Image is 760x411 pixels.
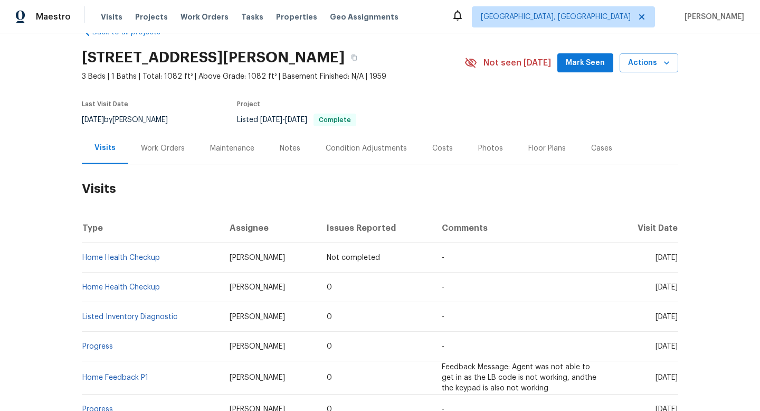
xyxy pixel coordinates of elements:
[237,116,356,124] span: Listed
[36,12,71,22] span: Maestro
[82,101,128,107] span: Last Visit Date
[237,101,260,107] span: Project
[318,213,434,243] th: Issues Reported
[210,143,254,154] div: Maintenance
[442,284,444,291] span: -
[327,374,332,381] span: 0
[655,343,678,350] span: [DATE]
[82,374,148,381] a: Home Feedback P1
[241,13,263,21] span: Tasks
[230,254,285,261] span: [PERSON_NAME]
[82,164,678,213] h2: Visits
[135,12,168,22] span: Projects
[230,313,285,321] span: [PERSON_NAME]
[433,213,612,243] th: Comments
[655,313,678,321] span: [DATE]
[655,374,678,381] span: [DATE]
[680,12,744,22] span: [PERSON_NAME]
[260,116,307,124] span: -
[612,213,678,243] th: Visit Date
[442,363,596,392] span: Feedback Message: Agent was not able to get in as the LB code is not working, andthe the keypad i...
[280,143,300,154] div: Notes
[230,284,285,291] span: [PERSON_NAME]
[230,343,285,350] span: [PERSON_NAME]
[82,254,160,261] a: Home Health Checkup
[628,57,670,70] span: Actions
[315,117,355,123] span: Complete
[655,254,678,261] span: [DATE]
[327,313,332,321] span: 0
[285,116,307,124] span: [DATE]
[591,143,612,154] div: Cases
[82,71,464,82] span: 3 Beds | 1 Baths | Total: 1082 ft² | Above Grade: 1082 ft² | Basement Finished: N/A | 1959
[483,58,551,68] span: Not seen [DATE]
[101,12,122,22] span: Visits
[82,213,221,243] th: Type
[620,53,678,73] button: Actions
[260,116,282,124] span: [DATE]
[82,313,177,321] a: Listed Inventory Diagnostic
[528,143,566,154] div: Floor Plans
[141,143,185,154] div: Work Orders
[94,143,116,153] div: Visits
[276,12,317,22] span: Properties
[557,53,613,73] button: Mark Seen
[326,143,407,154] div: Condition Adjustments
[82,284,160,291] a: Home Health Checkup
[327,284,332,291] span: 0
[221,213,318,243] th: Assignee
[481,12,631,22] span: [GEOGRAPHIC_DATA], [GEOGRAPHIC_DATA]
[230,374,285,381] span: [PERSON_NAME]
[345,48,364,67] button: Copy Address
[82,114,180,126] div: by [PERSON_NAME]
[82,116,104,124] span: [DATE]
[655,284,678,291] span: [DATE]
[442,313,444,321] span: -
[82,52,345,63] h2: [STREET_ADDRESS][PERSON_NAME]
[327,343,332,350] span: 0
[442,343,444,350] span: -
[566,57,605,70] span: Mark Seen
[82,343,113,350] a: Progress
[478,143,503,154] div: Photos
[330,12,398,22] span: Geo Assignments
[432,143,453,154] div: Costs
[442,254,444,261] span: -
[327,254,380,261] span: Not completed
[180,12,229,22] span: Work Orders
